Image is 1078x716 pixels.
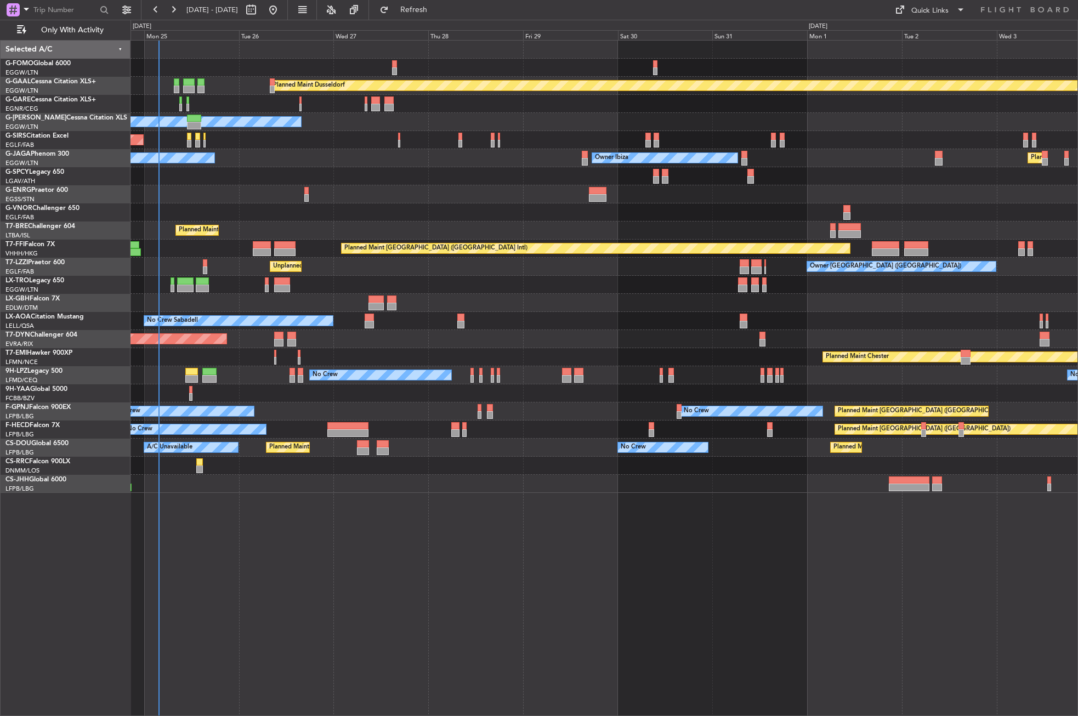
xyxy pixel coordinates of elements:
[5,458,29,465] span: CS-RRC
[5,332,77,338] a: T7-DYNChallenger 604
[5,115,127,121] a: G-[PERSON_NAME]Cessna Citation XLS
[5,350,72,356] a: T7-EMIHawker 900XP
[5,105,38,113] a: EGNR/CEG
[5,376,37,384] a: LFMD/CEQ
[712,30,807,40] div: Sun 31
[5,440,31,447] span: CS-DOU
[5,440,69,447] a: CS-DOUGlobal 6500
[5,458,70,465] a: CS-RRCFalcon 900LX
[902,30,997,40] div: Tue 2
[428,30,523,40] div: Thu 28
[5,195,35,203] a: EGSS/STN
[127,421,152,437] div: No Crew
[5,296,60,302] a: LX-GBHFalcon 7X
[5,205,80,212] a: G-VNORChallenger 650
[5,467,39,475] a: DNMM/LOS
[5,223,75,230] a: T7-BREChallenger 604
[5,277,64,284] a: LX-TROLegacy 650
[826,349,889,365] div: Planned Maint Chester
[618,30,713,40] div: Sat 30
[5,60,33,67] span: G-FOMO
[269,439,442,456] div: Planned Maint [GEOGRAPHIC_DATA] ([GEOGRAPHIC_DATA])
[5,404,29,411] span: F-GPNJ
[809,22,827,31] div: [DATE]
[621,439,646,456] div: No Crew
[5,430,34,439] a: LFPB/LBG
[5,241,55,248] a: T7-FFIFalcon 7X
[33,2,97,18] input: Trip Number
[5,314,84,320] a: LX-AOACitation Mustang
[5,177,35,185] a: LGAV/ATH
[5,332,30,338] span: T7-DYN
[5,422,60,429] a: F-HECDFalcon 7X
[5,314,31,320] span: LX-AOA
[5,322,34,330] a: LELL/QSA
[5,422,30,429] span: F-HECD
[5,223,28,230] span: T7-BRE
[5,169,29,175] span: G-SPCY
[5,476,29,483] span: CS-JHH
[5,115,66,121] span: G-[PERSON_NAME]
[838,403,1011,419] div: Planned Maint [GEOGRAPHIC_DATA] ([GEOGRAPHIC_DATA])
[5,141,34,149] a: EGLF/FAB
[5,249,38,258] a: VHHH/HKG
[5,304,38,312] a: EDLW/DTM
[889,1,971,19] button: Quick Links
[5,476,66,483] a: CS-JHHGlobal 6000
[333,30,428,40] div: Wed 27
[5,386,67,393] a: 9H-YAAGlobal 5000
[5,404,71,411] a: F-GPNJFalcon 900EX
[313,367,338,383] div: No Crew
[179,222,311,238] div: Planned Maint Warsaw ([GEOGRAPHIC_DATA])
[5,350,27,356] span: T7-EMI
[144,30,239,40] div: Mon 25
[12,21,119,39] button: Only With Activity
[273,77,345,94] div: Planned Maint Dusseldorf
[5,259,28,266] span: T7-LZZI
[5,268,34,276] a: EGLF/FAB
[5,159,38,167] a: EGGW/LTN
[5,259,65,266] a: T7-LZZIPraetor 600
[838,421,1011,437] div: Planned Maint [GEOGRAPHIC_DATA] ([GEOGRAPHIC_DATA])
[5,78,31,85] span: G-GAAL
[186,5,238,15] span: [DATE] - [DATE]
[5,368,27,374] span: 9H-LPZ
[5,485,34,493] a: LFPB/LBG
[375,1,440,19] button: Refresh
[273,258,453,275] div: Unplanned Maint [GEOGRAPHIC_DATA] ([GEOGRAPHIC_DATA])
[239,30,334,40] div: Tue 26
[5,386,30,393] span: 9H-YAA
[5,231,30,240] a: LTBA/ISL
[5,296,30,302] span: LX-GBH
[595,150,628,166] div: Owner Ibiza
[5,151,69,157] a: G-JAGAPhenom 300
[5,187,31,194] span: G-ENRG
[5,133,69,139] a: G-SIRSCitation Excel
[684,403,709,419] div: No Crew
[5,205,32,212] span: G-VNOR
[911,5,949,16] div: Quick Links
[5,213,34,221] a: EGLF/FAB
[5,96,31,103] span: G-GARE
[147,312,198,329] div: No Crew Sabadell
[5,187,68,194] a: G-ENRGPraetor 600
[5,60,71,67] a: G-FOMOGlobal 6000
[5,368,63,374] a: 9H-LPZLegacy 500
[5,277,29,284] span: LX-TRO
[810,258,961,275] div: Owner [GEOGRAPHIC_DATA] ([GEOGRAPHIC_DATA])
[5,412,34,420] a: LFPB/LBG
[5,448,34,457] a: LFPB/LBG
[5,96,96,103] a: G-GARECessna Citation XLS+
[5,169,64,175] a: G-SPCYLegacy 650
[5,151,31,157] span: G-JAGA
[5,78,96,85] a: G-GAALCessna Citation XLS+
[5,123,38,131] a: EGGW/LTN
[5,241,25,248] span: T7-FFI
[5,394,35,402] a: FCBB/BZV
[5,340,33,348] a: EVRA/RIX
[147,439,192,456] div: A/C Unavailable
[29,26,116,34] span: Only With Activity
[391,6,437,14] span: Refresh
[133,22,151,31] div: [DATE]
[5,133,26,139] span: G-SIRS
